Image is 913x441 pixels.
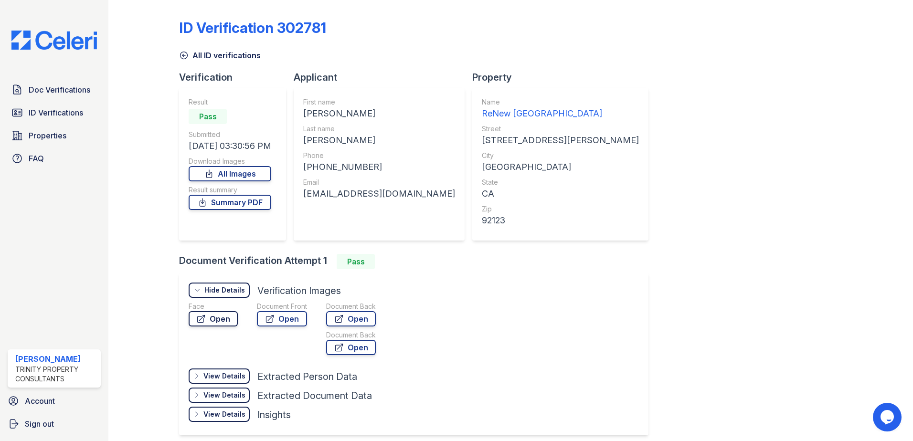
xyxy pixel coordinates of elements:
a: Open [189,311,238,326]
div: View Details [203,390,245,400]
div: Pass [189,109,227,124]
div: Pass [337,254,375,269]
a: Open [326,340,376,355]
div: View Details [203,409,245,419]
div: Submitted [189,130,271,139]
div: [DATE] 03:30:56 PM [189,139,271,153]
div: Verification Images [257,284,341,297]
div: Face [189,302,238,311]
a: Account [4,391,105,410]
div: Hide Details [204,285,245,295]
span: Sign out [25,418,54,430]
div: 92123 [482,214,639,227]
div: [STREET_ADDRESS][PERSON_NAME] [482,134,639,147]
div: Result [189,97,271,107]
div: Phone [303,151,455,160]
div: Verification [179,71,294,84]
div: City [482,151,639,160]
span: FAQ [29,153,44,164]
div: [GEOGRAPHIC_DATA] [482,160,639,174]
div: State [482,178,639,187]
div: Property [472,71,656,84]
div: Result summary [189,185,271,195]
div: Last name [303,124,455,134]
a: Properties [8,126,101,145]
div: Zip [482,204,639,214]
div: [PERSON_NAME] [303,134,455,147]
div: Extracted Person Data [257,370,357,383]
a: Doc Verifications [8,80,101,99]
div: Applicant [294,71,472,84]
div: CA [482,187,639,200]
div: Street [482,124,639,134]
div: [PHONE_NUMBER] [303,160,455,174]
span: Doc Verifications [29,84,90,95]
span: Properties [29,130,66,141]
div: View Details [203,371,245,381]
div: [PERSON_NAME] [15,353,97,365]
div: Extracted Document Data [257,389,372,402]
div: [EMAIL_ADDRESS][DOMAIN_NAME] [303,187,455,200]
img: CE_Logo_Blue-a8612792a0a2168367f1c8372b55b34899dd931a85d93a1a3d3e32e68fde9ad4.png [4,31,105,50]
iframe: chat widget [873,403,903,431]
a: ID Verifications [8,103,101,122]
div: ReNew [GEOGRAPHIC_DATA] [482,107,639,120]
div: Trinity Property Consultants [15,365,97,384]
a: Open [326,311,376,326]
a: All ID verifications [179,50,261,61]
div: Email [303,178,455,187]
div: First name [303,97,455,107]
div: Download Images [189,157,271,166]
div: Name [482,97,639,107]
div: Insights [257,408,291,421]
a: Open [257,311,307,326]
div: Document Verification Attempt 1 [179,254,656,269]
a: FAQ [8,149,101,168]
div: [PERSON_NAME] [303,107,455,120]
a: Sign out [4,414,105,433]
a: Summary PDF [189,195,271,210]
div: Document Back [326,302,376,311]
div: Document Front [257,302,307,311]
a: Name ReNew [GEOGRAPHIC_DATA] [482,97,639,120]
div: Document Back [326,330,376,340]
span: Account [25,395,55,407]
a: All Images [189,166,271,181]
div: ID Verification 302781 [179,19,326,36]
span: ID Verifications [29,107,83,118]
